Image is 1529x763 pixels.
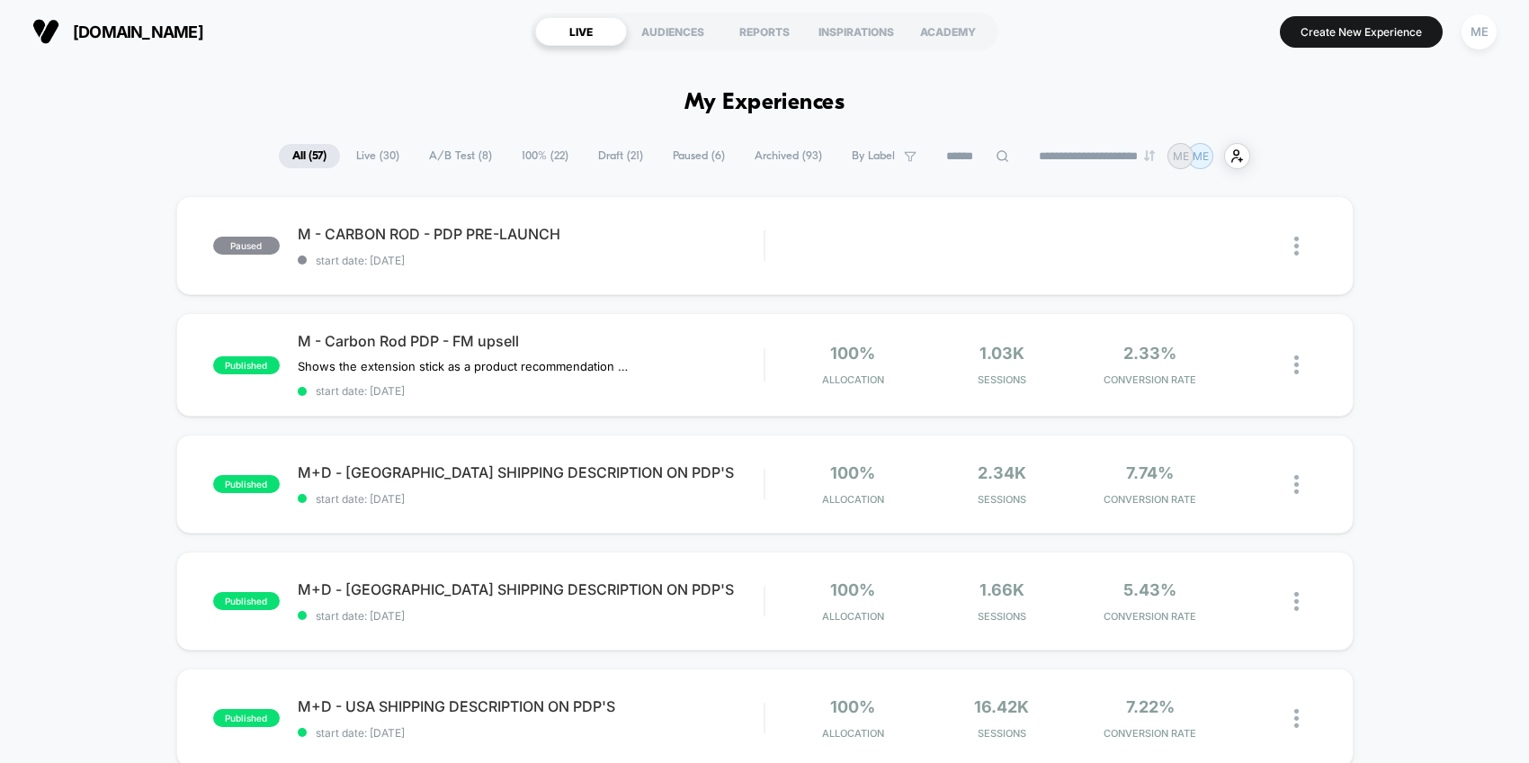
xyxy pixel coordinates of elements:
[213,356,280,374] span: published
[1080,610,1220,623] span: CONVERSION RATE
[279,144,340,168] span: All ( 57 )
[298,254,764,267] span: start date: [DATE]
[213,475,280,493] span: published
[585,144,657,168] span: Draft ( 21 )
[822,727,884,740] span: Allocation
[535,17,627,46] div: LIVE
[298,609,764,623] span: start date: [DATE]
[830,344,875,363] span: 100%
[1294,709,1299,728] img: close
[979,344,1024,363] span: 1.03k
[1294,355,1299,374] img: close
[416,144,505,168] span: A/B Test ( 8 )
[822,610,884,623] span: Allocation
[1126,463,1174,482] span: 7.74%
[1294,592,1299,611] img: close
[1294,475,1299,494] img: close
[298,384,764,398] span: start date: [DATE]
[298,463,764,481] span: M+D - [GEOGRAPHIC_DATA] SHIPPING DESCRIPTION ON PDP'S
[1126,697,1175,716] span: 7.22%
[298,492,764,506] span: start date: [DATE]
[32,18,59,45] img: Visually logo
[978,463,1026,482] span: 2.34k
[213,592,280,610] span: published
[1456,13,1502,50] button: ME
[684,90,845,116] h1: My Experiences
[822,373,884,386] span: Allocation
[343,144,413,168] span: Live ( 30 )
[741,144,836,168] span: Archived ( 93 )
[1144,150,1155,161] img: end
[932,610,1071,623] span: Sessions
[1294,237,1299,256] img: close
[932,727,1071,740] span: Sessions
[902,17,994,46] div: ACADEMY
[830,463,875,482] span: 100%
[932,373,1071,386] span: Sessions
[1080,727,1220,740] span: CONVERSION RATE
[719,17,810,46] div: REPORTS
[1123,580,1176,599] span: 5.43%
[1193,149,1209,163] p: ME
[1080,373,1220,386] span: CONVERSION RATE
[1123,344,1176,363] span: 2.33%
[974,697,1029,716] span: 16.42k
[852,149,895,163] span: By Label
[1080,493,1220,506] span: CONVERSION RATE
[810,17,902,46] div: INSPIRATIONS
[298,359,631,373] span: Shows the extension stick as a product recommendation under the CTA
[659,144,738,168] span: Paused ( 6 )
[298,580,764,598] span: M+D - [GEOGRAPHIC_DATA] SHIPPING DESCRIPTION ON PDP'S
[1280,16,1443,48] button: Create New Experience
[1462,14,1497,49] div: ME
[27,17,209,46] button: [DOMAIN_NAME]
[298,225,764,243] span: M - CARBON ROD - PDP PRE-LAUNCH
[979,580,1024,599] span: 1.66k
[213,709,280,727] span: published
[298,332,764,350] span: M - Carbon Rod PDP - FM upsell
[627,17,719,46] div: AUDIENCES
[73,22,203,41] span: [DOMAIN_NAME]
[830,580,875,599] span: 100%
[932,493,1071,506] span: Sessions
[830,697,875,716] span: 100%
[298,697,764,715] span: M+D - USA SHIPPING DESCRIPTION ON PDP'S
[822,493,884,506] span: Allocation
[213,237,280,255] span: paused
[1173,149,1189,163] p: ME
[508,144,582,168] span: 100% ( 22 )
[298,726,764,740] span: start date: [DATE]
